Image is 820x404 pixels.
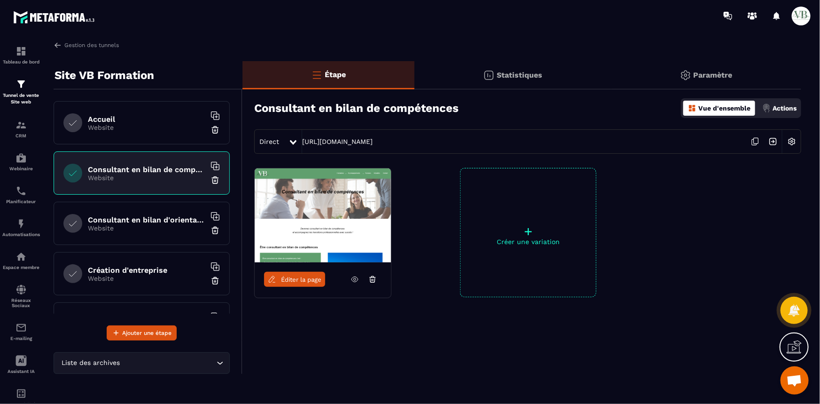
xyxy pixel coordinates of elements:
img: trash [211,175,220,185]
a: Assistant IA [2,348,40,381]
a: social-networksocial-networkRéseaux Sociaux [2,277,40,315]
img: setting-w.858f3a88.svg [783,133,801,151]
p: Assistant IA [2,369,40,374]
img: formation [16,46,27,57]
p: Étape [325,70,346,79]
a: automationsautomationsEspace membre [2,244,40,277]
img: logo [13,8,98,26]
img: social-network [16,284,27,295]
h6: Consultant en bilan d'orientation [88,215,205,224]
img: trash [211,276,220,285]
img: arrow-next.bcc2205e.svg [764,133,782,151]
a: Gestion des tunnels [54,41,119,49]
p: Réseaux Sociaux [2,298,40,308]
p: Actions [773,104,797,112]
a: schedulerschedulerPlanificateur [2,178,40,211]
h6: Consultant en bilan de compétences [88,165,205,174]
p: Tunnel de vente Site web [2,92,40,105]
span: Direct [259,138,279,145]
h3: Consultant en bilan de compétences [254,102,459,115]
p: Website [88,174,205,182]
a: emailemailE-mailing [2,315,40,348]
p: CRM [2,133,40,138]
p: Website [88,275,205,282]
p: Automatisations [2,232,40,237]
p: Espace membre [2,265,40,270]
img: stats.20deebd0.svg [483,70,494,81]
button: Ajouter une étape [107,325,177,341]
p: Paramètre [694,71,733,79]
a: [URL][DOMAIN_NAME] [302,138,373,145]
img: automations [16,152,27,164]
img: automations [16,251,27,262]
p: Planificateur [2,199,40,204]
img: scheduler [16,185,27,197]
img: automations [16,218,27,230]
p: Statistiques [497,71,542,79]
img: trash [211,226,220,235]
a: formationformationTunnel de vente Site web [2,71,40,112]
span: Éditer la page [281,276,321,283]
a: Éditer la page [264,272,325,287]
img: dashboard-orange.40269519.svg [688,104,696,112]
img: trash [211,125,220,135]
h6: Création d'entreprise [88,266,205,275]
img: accountant [16,388,27,399]
p: Vue d'ensemble [698,104,750,112]
img: arrow [54,41,62,49]
img: setting-gr.5f69749f.svg [680,70,691,81]
p: E-mailing [2,336,40,341]
img: actions.d6e523a2.png [762,104,771,112]
p: Tableau de bord [2,59,40,64]
img: email [16,322,27,333]
p: Site VB Formation [55,66,154,85]
p: Webinaire [2,166,40,171]
img: image [255,168,391,262]
span: Liste des archives [60,358,122,368]
img: formation [16,119,27,131]
div: Search for option [54,352,230,374]
p: Website [88,124,205,131]
span: Ajouter une étape [122,328,172,338]
img: bars-o.4a397970.svg [311,69,322,80]
a: formationformationTableau de bord [2,39,40,71]
a: formationformationCRM [2,112,40,145]
a: automationsautomationsAutomatisations [2,211,40,244]
img: formation [16,79,27,90]
div: Ouvrir le chat [781,366,809,395]
p: + [461,225,596,238]
a: automationsautomationsWebinaire [2,145,40,178]
input: Search for option [122,358,214,368]
p: Créer une variation [461,238,596,246]
h6: Accueil [88,115,205,124]
p: Website [88,224,205,232]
